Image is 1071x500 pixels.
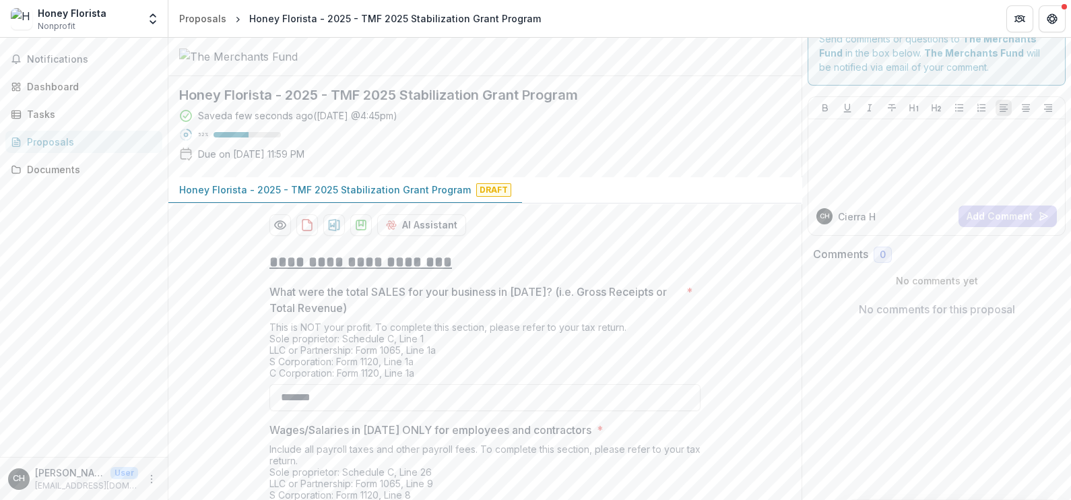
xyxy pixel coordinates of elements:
[859,301,1015,317] p: No comments for this proposal
[27,80,152,94] div: Dashboard
[179,49,314,65] img: The Merchants Fund
[198,130,208,139] p: 52 %
[377,214,466,236] button: AI Assistant
[198,108,397,123] div: Saved a few seconds ago ( [DATE] @ 4:45pm )
[198,147,304,161] p: Due on [DATE] 11:59 PM
[11,8,32,30] img: Honey Florista
[179,87,769,103] h2: Honey Florista - 2025 - TMF 2025 Stabilization Grant Program
[35,480,138,492] p: [EMAIL_ADDRESS][DOMAIN_NAME]
[839,100,855,116] button: Underline
[13,474,25,483] div: Cierra Hudson
[928,100,944,116] button: Heading 2
[838,210,876,224] p: Cierra H
[973,100,989,116] button: Ordered List
[1040,100,1056,116] button: Align Right
[996,100,1012,116] button: Align Left
[269,284,681,316] p: What were the total SALES for your business in [DATE]? (i.e. Gross Receipts or Total Revenue)
[817,100,833,116] button: Bold
[5,49,162,70] button: Notifications
[323,214,345,236] button: download-proposal
[5,131,162,153] a: Proposals
[38,6,106,20] div: Honey Florista
[884,100,900,116] button: Strike
[269,422,591,438] p: Wages/Salaries in [DATE] ONLY for employees and contractors
[143,5,162,32] button: Open entity switcher
[808,20,1066,86] div: Send comments or questions to in the box below. will be notified via email of your comment.
[476,183,511,197] span: Draft
[269,214,291,236] button: Preview 8a3033d9-35f0-4276-8859-1d6c7985e939-0.pdf
[813,274,1060,288] p: No comments yet
[179,183,471,197] p: Honey Florista - 2025 - TMF 2025 Stabilization Grant Program
[27,54,157,65] span: Notifications
[296,214,318,236] button: download-proposal
[813,248,868,261] h2: Comments
[27,162,152,177] div: Documents
[959,206,1057,227] button: Add Comment
[35,466,105,480] p: [PERSON_NAME]
[350,214,372,236] button: download-proposal
[27,135,152,149] div: Proposals
[880,249,886,261] span: 0
[143,471,160,487] button: More
[862,100,878,116] button: Italicize
[1018,100,1034,116] button: Align Center
[249,11,541,26] div: Honey Florista - 2025 - TMF 2025 Stabilization Grant Program
[951,100,967,116] button: Bullet List
[5,158,162,181] a: Documents
[174,9,546,28] nav: breadcrumb
[179,11,226,26] div: Proposals
[1039,5,1066,32] button: Get Help
[5,103,162,125] a: Tasks
[924,47,1024,59] strong: The Merchants Fund
[1006,5,1033,32] button: Partners
[38,20,75,32] span: Nonprofit
[269,321,701,384] div: This is NOT your profit. To complete this section, please refer to your tax return. Sole propriet...
[820,213,830,220] div: Cierra Hudson
[174,9,232,28] a: Proposals
[5,75,162,98] a: Dashboard
[906,100,922,116] button: Heading 1
[27,107,152,121] div: Tasks
[110,467,138,479] p: User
